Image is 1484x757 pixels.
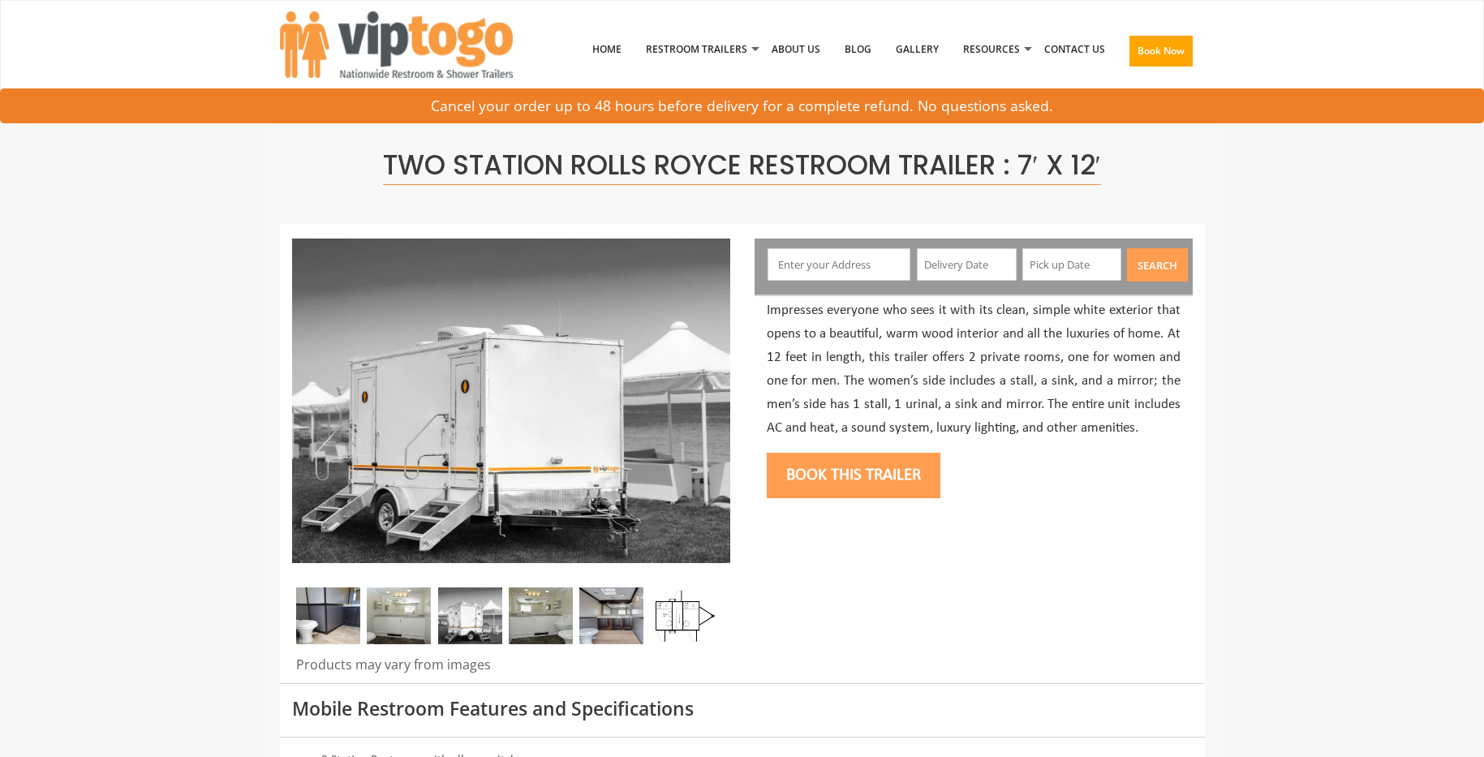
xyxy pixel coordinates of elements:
div: Products may vary from images [292,656,730,683]
a: Blog [832,7,884,92]
img: A mini restroom trailer with two separate stations and separate doors for males and females [438,587,502,644]
img: Side view of two station restroom trailer with separate doors for males and females [292,239,730,563]
img: VIPTOGO [280,11,513,78]
img: Gel 2 station 02 [367,587,431,644]
button: Search [1127,248,1188,282]
a: About Us [759,7,832,92]
button: Book this trailer [767,453,940,498]
img: A close view of inside of a station with a stall, mirror and cabinets [296,587,360,644]
img: Gel 2 station 03 [509,587,573,644]
a: Contact Us [1032,7,1117,92]
button: Book Now [1129,36,1193,67]
p: Impresses everyone who sees it with its clean, simple white exterior that opens to a beautiful, w... [767,299,1181,440]
span: Two Station Rolls Royce Restroom Trailer : 7′ x 12′ [383,146,1100,185]
a: Restroom Trailers [634,7,759,92]
input: Delivery Date [917,248,1017,281]
a: Home [580,7,634,92]
img: A close view of inside of a station with a stall, mirror and cabinets [579,587,643,644]
input: Enter your Address [768,248,910,281]
input: Pick up Date [1022,248,1122,281]
a: Book Now [1117,7,1205,101]
h3: Mobile Restroom Features and Specifications [292,699,1193,719]
img: Floor Plan of 2 station restroom with sink and toilet [651,587,715,644]
a: Resources [951,7,1032,92]
a: Gallery [884,7,951,92]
